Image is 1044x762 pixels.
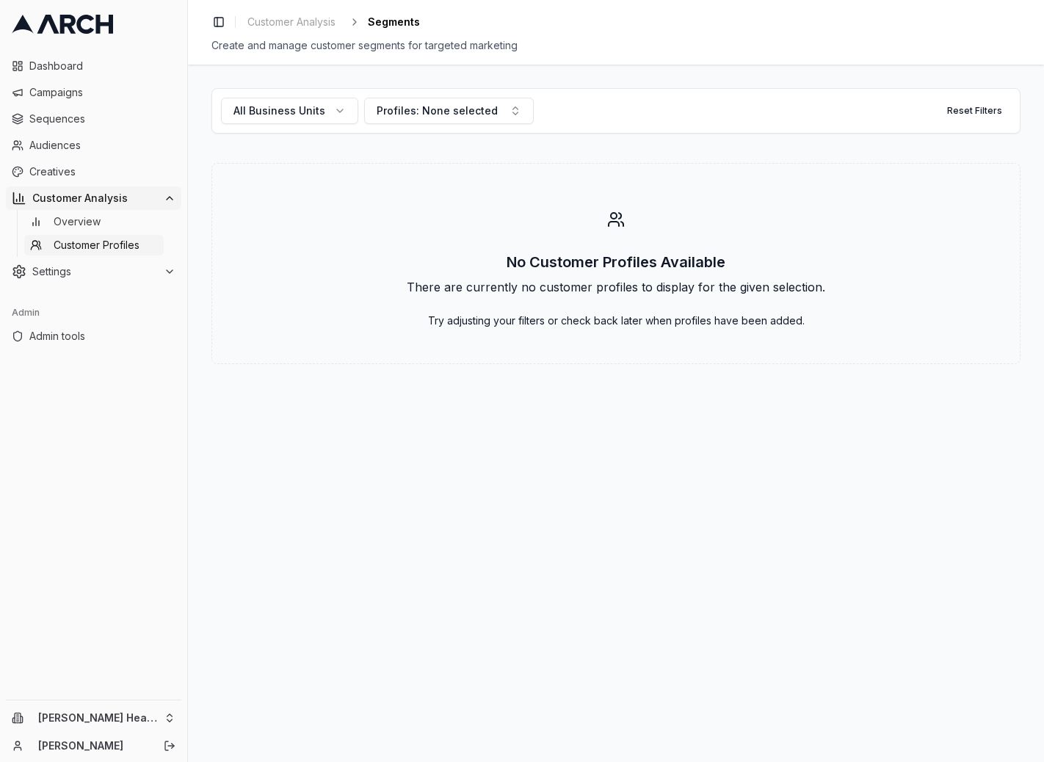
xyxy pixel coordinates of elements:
span: All Business Units [233,104,325,118]
span: [PERSON_NAME] Heating & Air Conditioning [38,711,158,725]
nav: breadcrumb [242,12,420,32]
button: Log out [159,736,180,756]
span: Customer Profiles [54,238,139,253]
button: Customer Analysis [6,186,181,210]
span: Overview [54,214,101,229]
button: Settings [6,260,181,283]
a: Customer Profiles [24,235,164,255]
a: Audiences [6,134,181,157]
span: Sequences [29,112,175,126]
div: Admin [6,301,181,324]
span: Customer Analysis [32,191,158,206]
a: Campaigns [6,81,181,104]
span: Campaigns [29,85,175,100]
a: [PERSON_NAME] [38,739,148,753]
div: Create and manage customer segments for targeted marketing [211,38,1021,53]
button: All Business Units [221,98,358,124]
p: Try adjusting your filters or check back later when profiles have been added. [428,313,805,328]
a: Dashboard [6,54,181,78]
a: Admin tools [6,324,181,348]
button: [PERSON_NAME] Heating & Air Conditioning [6,706,181,730]
span: Settings [32,264,158,279]
h3: No Customer Profiles Available [507,252,725,272]
span: Dashboard [29,59,175,73]
a: Customer Analysis [242,12,341,32]
span: Creatives [29,164,175,179]
a: Sequences [6,107,181,131]
button: Reset Filters [938,99,1011,123]
span: Audiences [29,138,175,153]
div: Profiles: None selected [377,104,498,118]
p: There are currently no customer profiles to display for the given selection. [407,278,825,296]
span: Segments [368,15,420,29]
a: Creatives [6,160,181,184]
span: Customer Analysis [247,15,336,29]
span: Admin tools [29,329,175,344]
a: Overview [24,211,164,232]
